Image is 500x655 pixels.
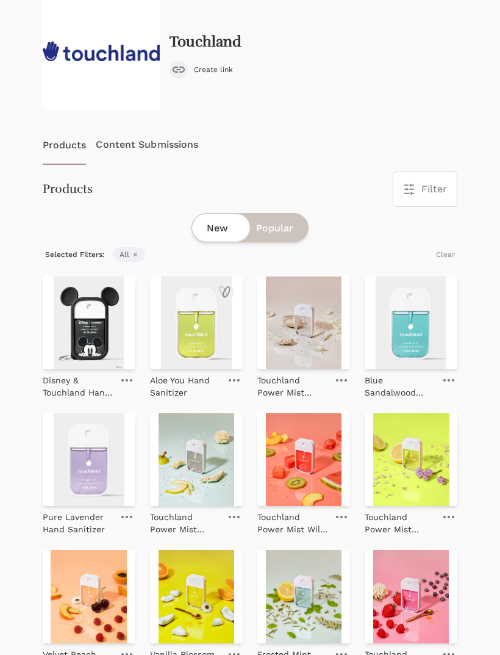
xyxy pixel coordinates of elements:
[150,413,243,506] img: Touchland Power Mist Rainwater
[43,369,113,399] a: Disney & Touchland Hand Sanitizer & Holder Set - Special Edition
[150,369,221,399] a: Aloe You Hand Sanitizer
[257,369,328,399] a: Touchland Power Mist Unscented
[96,125,198,165] a: Content Submissions
[43,125,87,165] a: Products
[393,172,457,206] button: Filter
[150,277,243,369] img: Aloe You Hand Sanitizer
[170,60,233,79] button: Create link
[170,34,241,51] h2: Touchland
[257,550,350,643] img: Frosted Mint Hand Sanitizer
[434,247,457,262] button: Clear
[150,374,221,399] p: Aloe You Hand Sanitizer
[43,550,135,643] img: Velvet Peach Hand Sanitizer
[257,413,350,506] img: Touchland Power Mist Wild Watermelon
[150,511,221,535] p: Touchland Power Mist Rainwater
[207,221,228,236] span: New
[365,413,457,506] img: Touchland Power Mist Lemon Lime Spritz
[194,65,233,74] span: Create link
[256,221,293,236] span: Popular
[43,181,93,198] h3: Products
[421,182,447,197] span: Filter
[365,550,457,643] img: Touchland Power Mist Berry Bliss
[257,277,350,369] img: Touchland Power Mist Unscented
[365,511,435,535] p: Touchland Power Mist Lemon Lime Spritz
[113,247,145,262] span: All
[150,550,243,643] img: Vanilla Blossom Hand Sanitizer
[43,374,113,399] p: Disney & Touchland Hand Sanitizer & Holder Set - Special Edition
[365,506,435,535] a: Touchland Power Mist Lemon Lime Spritz
[43,511,113,535] p: Pure Lavender Hand Sanitizer
[365,369,435,399] a: Blue Sandalwood Hand Sanitizer
[43,247,107,262] span: Selected Filters:
[257,374,328,399] p: Touchland Power Mist Unscented
[150,506,221,535] a: Touchland Power Mist Rainwater
[43,506,113,535] a: Pure Lavender Hand Sanitizer
[257,511,328,535] p: Touchland Power Mist Wild Watermelon
[257,506,328,535] a: Touchland Power Mist Wild Watermelon
[43,277,135,369] img: Disney & Touchland Hand Sanitizer & Holder Set - Special Edition
[365,374,435,399] p: Blue Sandalwood Hand Sanitizer
[365,277,457,369] img: Blue Sandalwood Hand Sanitizer
[43,413,135,506] img: Pure Lavender Hand Sanitizer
